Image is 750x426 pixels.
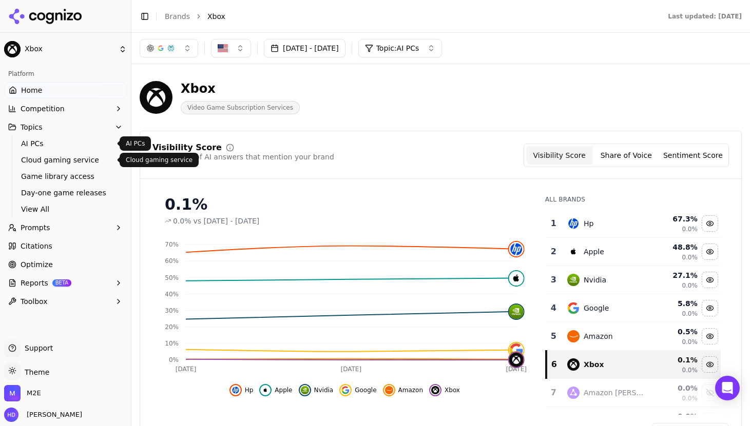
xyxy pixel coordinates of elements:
button: Open user button [4,408,82,422]
button: Hide amazon data [383,384,424,396]
button: Hide xbox data [429,384,460,396]
span: Apple [275,386,292,394]
tspan: [DATE] [341,366,362,373]
span: Cloud gaming service [21,155,110,165]
span: 0.0% [682,366,698,374]
span: [PERSON_NAME] [23,410,82,419]
span: Video Game Subscription Services [181,101,300,114]
img: amazon [385,386,393,394]
div: 2 [550,246,557,258]
a: Brands [165,12,190,21]
div: Hp [584,218,593,229]
tspan: 70% [165,241,179,248]
a: Citations [4,238,127,254]
a: Game library access [17,169,114,184]
button: ReportsBETA [4,275,127,291]
div: 48.8 % [653,242,698,252]
img: Xbox [140,81,172,114]
tspan: 20% [165,323,179,331]
img: apple [509,271,524,286]
img: nvidia [567,274,580,286]
div: 0.0 % [653,411,698,421]
tspan: 30% [165,307,179,314]
span: AI PCs [21,138,110,149]
tr: 5amazonAmazon0.5%0.0%Hide amazon data [546,322,721,351]
img: apple [261,386,270,394]
div: Xbox [181,80,300,97]
div: 7 [550,387,557,399]
div: Percentage of AI answers that mention your brand [152,152,334,162]
button: Hide hp data [229,384,254,396]
div: Amazon [584,331,613,341]
span: Amazon [398,386,424,394]
img: hp [509,242,524,256]
tr: 3nvidiaNvidia27.1%0.0%Hide nvidia data [546,266,721,294]
img: apple [567,246,580,258]
div: Last updated: [DATE] [668,12,742,21]
span: Prompts [21,222,50,233]
img: xbox [431,386,439,394]
div: All Brands [545,195,721,204]
button: Hide hp data [702,215,718,232]
img: nvidia [301,386,309,394]
button: Topics [4,119,127,135]
span: BETA [52,279,71,287]
span: Xbox [445,386,460,394]
div: Xbox [584,359,604,370]
span: vs [DATE] - [DATE] [194,216,260,226]
img: google [567,302,580,314]
a: View All [17,202,114,216]
p: Cloud gaming service [126,156,193,164]
span: Competition [21,104,65,114]
div: Amazon [PERSON_NAME] [584,388,645,398]
tspan: 50% [165,274,179,281]
span: Topics [21,122,43,132]
span: 0.0% [682,253,698,261]
div: Nvidia [584,275,606,285]
span: Nvidia [314,386,334,394]
span: Toolbox [21,296,48,307]
tspan: 0% [169,356,179,363]
img: xbox [567,358,580,371]
img: nvidia [509,305,524,319]
div: 67.3 % [653,214,698,224]
button: Hide apple data [702,244,718,260]
tspan: 10% [165,340,179,347]
button: Hide apple data [259,384,292,396]
span: 0.0% [173,216,191,226]
div: Apple [584,247,604,257]
button: Hide xbox data [702,356,718,373]
tspan: 40% [165,291,179,298]
div: 4 [550,302,557,314]
img: United States [218,43,228,53]
span: View All [21,204,110,214]
div: Platform [4,66,127,82]
div: Visibility Score [152,144,222,152]
img: hp [232,386,240,394]
button: Hide nvidia data [702,272,718,288]
nav: breadcrumb [165,11,647,22]
span: 0.0% [682,225,698,233]
img: amazon luna [567,387,580,399]
span: M2E [27,389,41,398]
div: 27.1 % [653,270,698,280]
img: google [341,386,350,394]
a: AI PCs [17,136,114,151]
a: Cloud gaming service [17,153,114,167]
img: xbox [509,353,524,367]
img: amazon [567,330,580,342]
div: 3 [550,274,557,286]
tr: 2appleApple48.8%0.0%Hide apple data [546,238,721,266]
span: 0.0% [682,310,698,318]
span: Optimize [21,259,53,270]
span: 0.0% [682,338,698,346]
div: Open Intercom Messenger [715,376,740,400]
span: Support [21,343,53,353]
button: Competition [4,100,127,117]
span: Day-one game releases [21,188,110,198]
button: Visibility Score [526,146,593,165]
span: 0.0% [682,281,698,290]
span: 0.0% [682,394,698,402]
button: Hide google data [702,300,718,316]
div: 1 [550,217,557,230]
